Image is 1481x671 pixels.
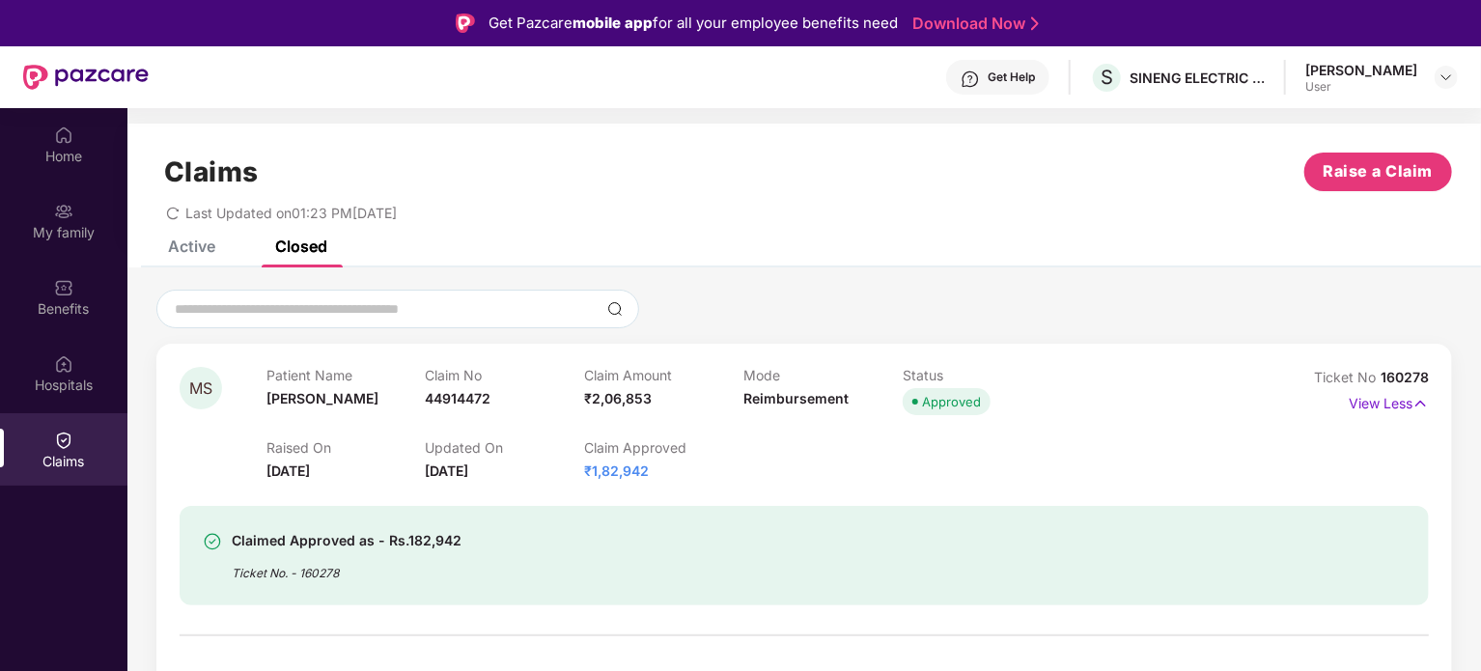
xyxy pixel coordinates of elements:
img: svg+xml;base64,PHN2ZyBpZD0iRHJvcGRvd24tMzJ4MzIiIHhtbG5zPSJodHRwOi8vd3d3LnczLm9yZy8yMDAwL3N2ZyIgd2... [1439,70,1454,85]
div: Get Help [988,70,1035,85]
span: MS [189,380,212,397]
img: New Pazcare Logo [23,65,149,90]
div: Get Pazcare for all your employee benefits need [489,12,898,35]
span: Ticket No [1314,369,1381,385]
span: redo [166,205,180,221]
p: View Less [1349,388,1429,414]
p: Patient Name [266,367,426,383]
div: Ticket No. - 160278 [232,552,461,582]
p: Raised On [266,439,426,456]
div: Closed [275,237,327,256]
img: svg+xml;base64,PHN2ZyBpZD0iU2VhcmNoLTMyeDMyIiB4bWxucz0iaHR0cDovL3d3dy53My5vcmcvMjAwMC9zdmciIHdpZH... [607,301,623,317]
span: [DATE] [266,462,310,479]
span: [PERSON_NAME] [266,390,378,406]
p: Status [903,367,1062,383]
strong: mobile app [573,14,653,32]
span: Last Updated on 01:23 PM[DATE] [185,205,397,221]
span: 160278 [1381,369,1429,385]
span: ₹2,06,853 [584,390,652,406]
div: User [1305,79,1417,95]
img: svg+xml;base64,PHN2ZyBpZD0iQmVuZWZpdHMiIHhtbG5zPSJodHRwOi8vd3d3LnczLm9yZy8yMDAwL3N2ZyIgd2lkdGg9Ij... [54,278,73,297]
p: Claim No [426,367,585,383]
span: 44914472 [426,390,491,406]
img: svg+xml;base64,PHN2ZyBpZD0iQ2xhaW0iIHhtbG5zPSJodHRwOi8vd3d3LnczLm9yZy8yMDAwL3N2ZyIgd2lkdGg9IjIwIi... [54,431,73,450]
button: Raise a Claim [1304,153,1452,191]
span: ₹1,82,942 [584,462,649,479]
span: Raise a Claim [1324,159,1434,183]
img: svg+xml;base64,PHN2ZyBpZD0iSG9tZSIgeG1sbnM9Imh0dHA6Ly93d3cudzMub3JnLzIwMDAvc3ZnIiB3aWR0aD0iMjAiIG... [54,126,73,145]
div: Approved [922,392,981,411]
div: SINENG ELECTRIC ([GEOGRAPHIC_DATA]) PRIVATE LIMITED [1130,69,1265,87]
img: svg+xml;base64,PHN2ZyBpZD0iSGVscC0zMngzMiIgeG1sbnM9Imh0dHA6Ly93d3cudzMub3JnLzIwMDAvc3ZnIiB3aWR0aD... [961,70,980,89]
div: [PERSON_NAME] [1305,61,1417,79]
img: svg+xml;base64,PHN2ZyBpZD0iSG9zcGl0YWxzIiB4bWxucz0iaHR0cDovL3d3dy53My5vcmcvMjAwMC9zdmciIHdpZHRoPS... [54,354,73,374]
img: Logo [456,14,475,33]
p: Claim Amount [584,367,743,383]
div: Claimed Approved as - Rs.182,942 [232,529,461,552]
p: Mode [743,367,903,383]
img: Stroke [1031,14,1039,34]
div: Active [168,237,215,256]
img: svg+xml;base64,PHN2ZyB4bWxucz0iaHR0cDovL3d3dy53My5vcmcvMjAwMC9zdmciIHdpZHRoPSIxNyIgaGVpZ2h0PSIxNy... [1412,393,1429,414]
p: Updated On [426,439,585,456]
img: svg+xml;base64,PHN2ZyBpZD0iU3VjY2Vzcy0zMngzMiIgeG1sbnM9Imh0dHA6Ly93d3cudzMub3JnLzIwMDAvc3ZnIiB3aW... [203,532,222,551]
span: Reimbursement [743,390,849,406]
a: Download Now [912,14,1033,34]
span: [DATE] [426,462,469,479]
span: S [1101,66,1113,89]
p: Claim Approved [584,439,743,456]
h1: Claims [164,155,259,188]
img: svg+xml;base64,PHN2ZyB3aWR0aD0iMjAiIGhlaWdodD0iMjAiIHZpZXdCb3g9IjAgMCAyMCAyMCIgZmlsbD0ibm9uZSIgeG... [54,202,73,221]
